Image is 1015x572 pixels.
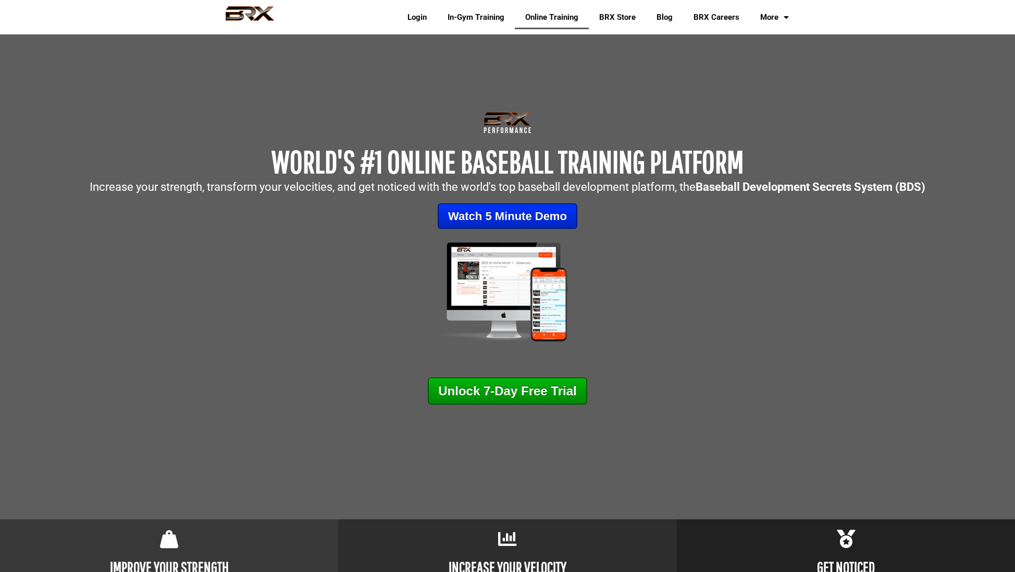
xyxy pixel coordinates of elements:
[428,378,587,405] a: Unlock 7-Day Free Trial
[397,5,437,29] a: Login
[963,522,1015,572] iframe: Chat Widget
[438,203,577,229] a: Watch 5 Minute Demo
[696,180,925,193] strong: Baseball Development Secrets System (BDS)
[5,181,1010,193] p: Increase your strength, transform your velocities, and get noticed with the world's top baseball ...
[216,6,284,29] img: BRX Performance
[482,109,533,136] img: Transparent-Black-BRX-Logo-White-Performance
[389,5,799,29] div: Navigation Menu
[750,5,799,29] a: More
[589,5,646,29] a: BRX Store
[271,143,744,179] span: WORLD'S #1 ONLINE BASEBALL TRAINING PLATFORM
[425,239,590,344] img: Mockup-2-large
[437,5,515,29] a: In-Gym Training
[646,5,683,29] a: Blog
[515,5,589,29] a: Online Training
[683,5,750,29] a: BRX Careers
